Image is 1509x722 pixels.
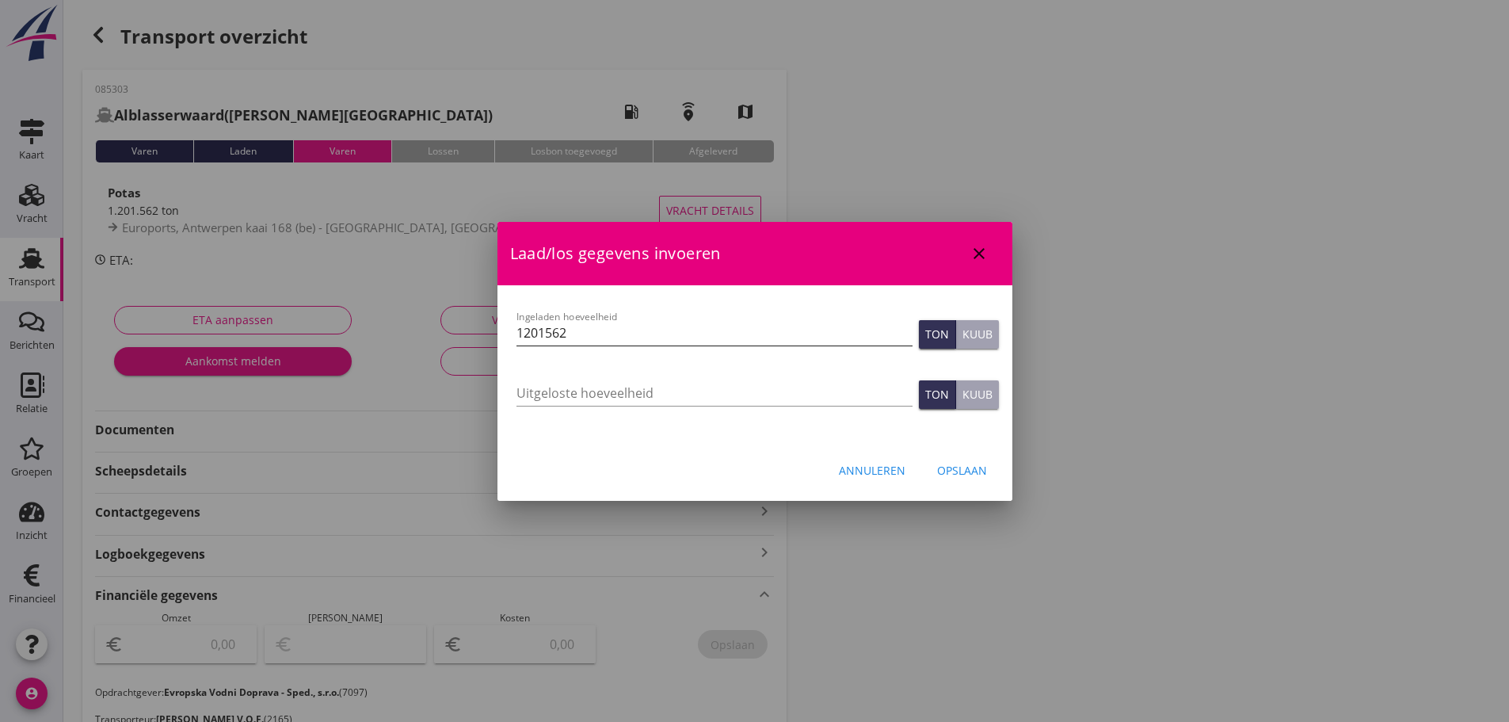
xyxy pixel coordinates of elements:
[497,222,1012,285] div: Laad/los gegevens invoeren
[956,380,999,409] button: Kuub
[956,320,999,349] button: Kuub
[970,244,989,263] i: close
[962,386,993,403] div: Kuub
[919,320,956,349] button: Ton
[962,326,993,342] div: Kuub
[516,380,913,406] input: Uitgeloste hoeveelheid
[925,386,949,403] div: Ton
[919,380,956,409] button: Ton
[924,457,1000,485] button: Opslaan
[516,320,913,346] input: Ingeladen hoeveelheid
[925,326,949,342] div: Ton
[937,462,987,479] div: Opslaan
[826,457,918,485] button: Annuleren
[839,462,905,479] div: Annuleren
